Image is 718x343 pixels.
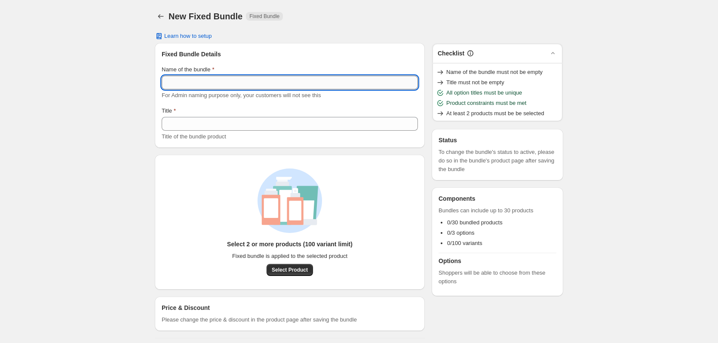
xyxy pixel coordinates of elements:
[272,266,308,273] span: Select Product
[439,136,556,144] h3: Status
[446,89,522,97] span: All option titles must be unique
[447,230,475,236] span: 0/3 options
[446,109,544,118] span: At least 2 products must be be selected
[267,264,313,276] button: Select Product
[162,315,357,324] span: Please change the price & discount in the product page after saving the bundle
[439,194,476,203] h3: Components
[446,78,504,87] span: Title must not be empty
[162,133,226,140] span: Title of the bundle product
[439,269,556,286] span: Shoppers will be able to choose from these options
[162,65,215,74] label: Name of the bundle
[227,240,353,248] h3: Select 2 or more products (100 variant limit)
[150,30,217,42] button: Learn how to setup
[155,10,167,22] button: Back
[169,11,242,21] h1: New Fixed Bundle
[447,219,503,226] span: 0/30 bundled products
[439,257,556,265] h3: Options
[447,240,482,246] span: 0/100 variants
[439,206,556,215] span: Bundles can include up to 30 products
[162,303,210,312] h3: Price & Discount
[162,92,321,98] span: For Admin naming purpose only, your customers will not see this
[438,49,464,58] h3: Checklist
[162,107,176,115] label: Title
[232,252,347,260] span: Fixed bundle is applied to the selected product
[249,13,279,20] span: Fixed Bundle
[164,33,212,40] span: Learn how to setup
[439,148,556,174] span: To change the bundle's status to active, please do so in the bundle's product page after saving t...
[446,68,543,77] span: Name of the bundle must not be empty
[446,99,526,107] span: Product constraints must be met
[162,50,418,58] h3: Fixed Bundle Details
